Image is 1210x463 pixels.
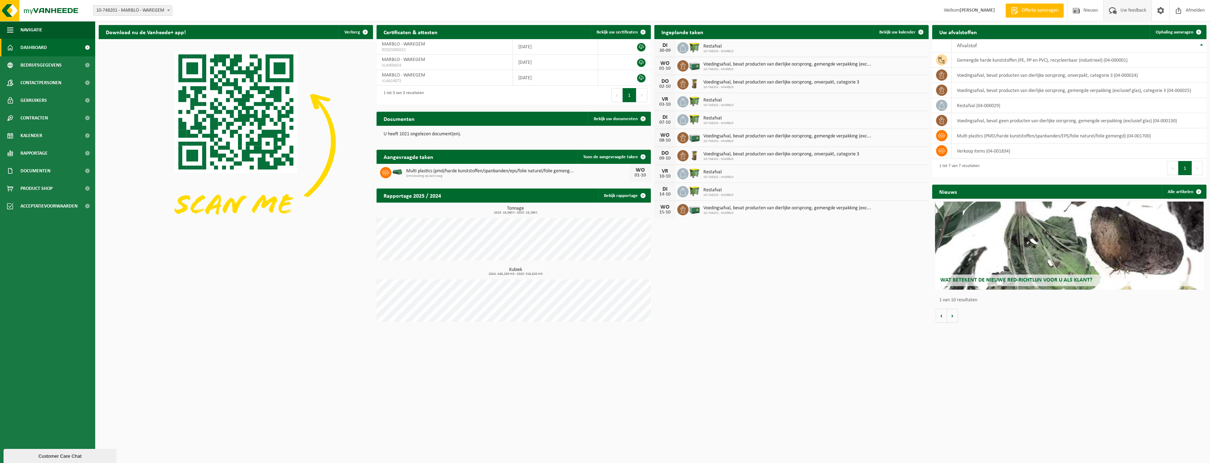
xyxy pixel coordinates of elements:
[382,42,425,47] span: MARBLO - WAREGEM
[380,267,651,276] h3: Kubiek
[611,88,623,102] button: Previous
[703,169,734,175] span: Restafval
[658,102,672,107] div: 03-10
[20,109,48,127] span: Contracten
[636,88,647,102] button: Next
[20,74,61,92] span: Contactpersonen
[658,204,672,210] div: WO
[633,173,647,178] div: 01-10
[658,115,672,120] div: DI
[689,113,701,125] img: WB-1100-HPE-GN-50
[703,85,859,89] span: 10-748201 - MARBLO
[703,193,734,197] span: 10-748201 - MARBLO
[936,309,947,323] button: Vorige
[658,174,672,179] div: 10-10
[588,112,650,126] a: Bekijk uw documenten
[380,87,424,103] div: 1 tot 3 van 3 resultaten
[377,189,448,202] h2: Rapportage 2025 / 2024
[382,63,507,68] span: VLA903654
[952,83,1206,98] td: voedingsafval, bevat producten van dierlijke oorsprong, gemengde verpakking (exclusief glas), cat...
[689,77,701,89] img: WB-0140-HPE-BN-01
[703,80,859,85] span: Voedingsafval, bevat producten van dierlijke oorsprong, onverpakt, categorie 3
[99,25,193,39] h2: Download nu de Vanheede+ app!
[594,117,638,121] span: Bekijk uw documenten
[658,43,672,48] div: DI
[703,49,734,54] span: 10-748201 - MARBLO
[935,202,1204,290] a: Wat betekent de nieuwe RED-richtlijn voor u als klant?
[703,103,734,107] span: 10-748201 - MARBLO
[689,149,701,161] img: WB-0140-HPE-BN-01
[583,155,638,159] span: Toon de aangevraagde taken
[957,43,977,49] span: Afvalstof
[703,175,734,179] span: 10-748201 - MARBLO
[658,168,672,174] div: VR
[703,44,734,49] span: Restafval
[939,298,1203,303] p: 1 van 10 resultaten
[658,61,672,66] div: WO
[940,277,1092,283] span: Wat betekent de nieuwe RED-richtlijn voor u als klant?
[20,92,47,109] span: Gebruikers
[658,120,672,125] div: 07-10
[689,167,701,179] img: WB-1100-HPE-GN-50
[689,185,701,197] img: WB-1100-HPE-GN-50
[99,39,373,245] img: Download de VHEPlus App
[20,180,53,197] span: Product Shop
[936,160,979,176] div: 1 tot 7 van 7 resultaten
[20,127,42,144] span: Kalender
[658,132,672,138] div: WO
[879,30,916,35] span: Bekijk uw kalender
[406,168,630,174] span: Multi plastics (pmd/harde kunststoffen/spanbanden/eps/folie naturel/folie gemeng...
[952,143,1206,159] td: verkoop items (04-001834)
[658,156,672,161] div: 09-10
[382,73,425,78] span: MARBLO - WAREGEM
[952,53,1206,68] td: gemengde harde kunststoffen (PE, PP en PVC), recycleerbaar (industrieel) (04-000001)
[344,30,360,35] span: Verberg
[623,88,636,102] button: 1
[1150,25,1206,39] a: Ophaling aanvragen
[20,197,78,215] span: Acceptatievoorwaarden
[406,174,630,178] span: Omwisseling op aanvraag
[952,68,1206,83] td: voedingsafval, bevat producten van dierlijke oorsprong, onverpakt, categorie 3 (04-000024)
[703,139,871,143] span: 10-748201 - MARBLO
[703,157,859,161] span: 10-748201 - MARBLO
[689,203,701,215] img: PB-LB-0680-HPE-GN-01
[703,134,871,139] span: Voedingsafval, bevat producten van dierlijke oorsprong, gemengde verpakking (exc...
[689,41,701,53] img: WB-1100-HPE-GN-50
[952,128,1206,143] td: multi plastics (PMD/harde kunststoffen/spanbanden/EPS/folie naturel/folie gemengd) (04-001700)
[20,56,62,74] span: Bedrijfsgegevens
[658,48,672,53] div: 30-09
[1178,161,1192,175] button: 1
[1162,185,1206,199] a: Alle artikelen
[703,98,734,103] span: Restafval
[380,206,651,215] h3: Tonnage
[960,8,995,13] strong: [PERSON_NAME]
[658,79,672,84] div: DO
[658,186,672,192] div: DI
[513,70,599,86] td: [DATE]
[1006,4,1064,18] a: Offerte aanvragen
[382,57,425,62] span: MARBLO - WAREGEM
[658,97,672,102] div: VR
[20,39,47,56] span: Dashboard
[382,47,507,53] span: RED25005015
[20,144,48,162] span: Rapportage
[577,150,650,164] a: Toon de aangevraagde taken
[932,185,964,198] h2: Nieuws
[658,66,672,71] div: 01-10
[703,211,871,215] span: 10-748201 - MARBLO
[1156,30,1193,35] span: Ophaling aanvragen
[658,138,672,143] div: 08-10
[339,25,372,39] button: Verberg
[513,55,599,70] td: [DATE]
[377,112,422,125] h2: Documenten
[703,205,871,211] span: Voedingsafval, bevat producten van dierlijke oorsprong, gemengde verpakking (exc...
[947,309,958,323] button: Volgende
[952,113,1206,128] td: voedingsafval, bevat geen producten van dierlijke oorsprong, gemengde verpakking (exclusief glas)...
[658,192,672,197] div: 14-10
[377,150,440,163] h2: Aangevraagde taken
[703,187,734,193] span: Restafval
[380,272,651,276] span: 2024: 448,200 m3 - 2025: 518,620 m3
[932,25,984,39] h2: Uw afvalstoffen
[1167,161,1178,175] button: Previous
[689,59,701,71] img: PB-LB-0680-HPE-GN-01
